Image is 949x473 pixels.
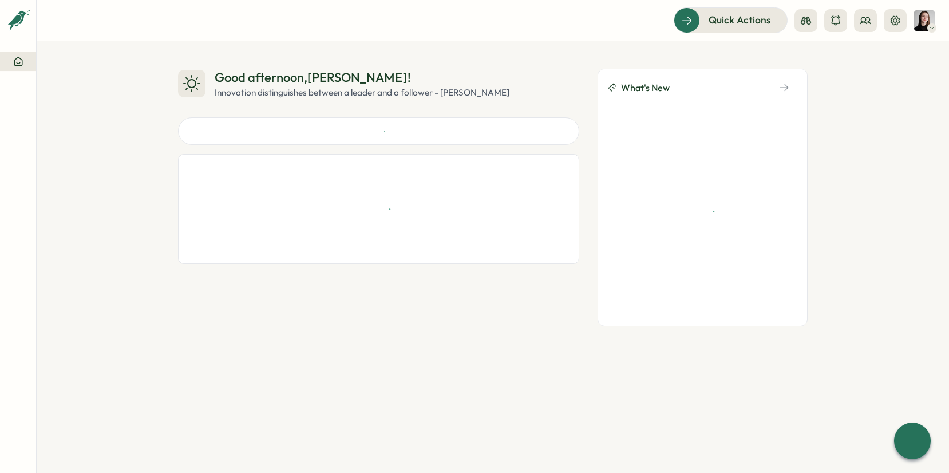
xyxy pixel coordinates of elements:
[914,10,935,31] img: Elena Ladushyna
[709,13,771,27] span: Quick Actions
[621,81,670,95] span: What's New
[215,86,509,99] div: Innovation distinguishes between a leader and a follower - [PERSON_NAME]
[674,7,788,33] button: Quick Actions
[215,69,509,86] div: Good afternoon , [PERSON_NAME] !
